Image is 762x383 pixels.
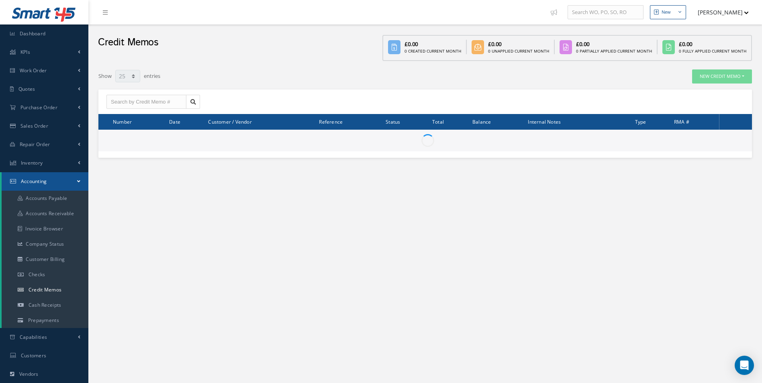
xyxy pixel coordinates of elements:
[20,122,48,129] span: Sales Order
[576,48,652,54] div: 0 Partially Applied Current Month
[679,40,746,48] div: £0.00
[679,48,746,54] div: 0 Fully Applied Current Month
[404,48,461,54] div: 0 Created Current Month
[319,118,343,125] span: Reference
[98,37,158,49] h2: Credit Memos
[2,313,88,328] a: Prepayments
[692,69,752,84] button: New Credit Memo
[113,118,132,125] span: Number
[2,282,88,297] a: Credit Memos
[488,48,549,54] div: 0 Unapplied Current Month
[650,5,686,19] button: New
[635,118,646,125] span: Type
[674,118,689,125] span: RMA #
[662,9,671,16] div: New
[2,297,88,313] a: Cash Receipts
[735,356,754,375] div: Open Intercom Messenger
[21,352,47,359] span: Customers
[568,5,644,20] input: Search WO, PO, SO, RO
[2,191,88,206] a: Accounts Payable
[20,141,50,148] span: Repair Order
[98,69,112,80] label: Show
[29,302,61,308] span: Cash Receipts
[2,267,88,282] a: Checks
[432,118,444,125] span: Total
[21,178,47,185] span: Accounting
[690,4,749,20] button: [PERSON_NAME]
[106,95,186,109] input: Search by Credit Memo #
[20,49,30,55] span: KPIs
[21,159,43,166] span: Inventory
[20,334,47,340] span: Capabilities
[386,118,400,125] span: Status
[29,286,62,293] span: Credit Memos
[2,236,88,252] a: Company Status
[144,69,160,80] label: entries
[404,40,461,48] div: £0.00
[28,317,59,324] span: Prepayments
[2,206,88,221] a: Accounts Receivable
[20,67,47,74] span: Work Order
[208,118,251,125] span: Customer / Vendor
[2,172,88,191] a: Accounting
[2,252,88,267] a: Customer Billing
[488,40,549,48] div: £0.00
[20,104,57,111] span: Purchase Order
[20,30,46,37] span: Dashboard
[528,118,561,125] span: Internal Notes
[18,86,35,92] span: Quotes
[472,118,491,125] span: Balance
[19,371,39,377] span: Vendors
[169,118,180,125] span: Date
[29,271,45,278] span: Checks
[576,40,652,48] div: £0.00
[2,221,88,236] a: Invoice Browser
